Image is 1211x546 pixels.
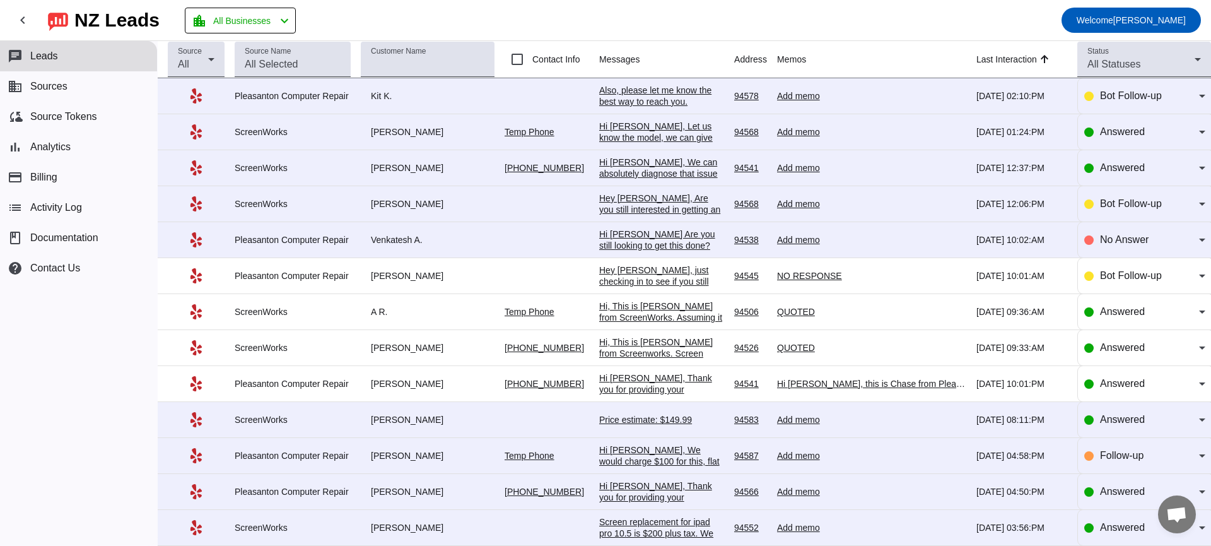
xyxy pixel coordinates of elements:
[189,232,204,247] mat-icon: Yelp
[8,49,23,64] mat-icon: chat
[976,378,1067,389] div: [DATE] 10:01:PM
[599,414,724,425] div: Price estimate: $149.99
[976,306,1067,318] div: [DATE] 09:36:AM
[74,11,160,29] div: NZ Leads
[599,372,724,441] div: Hi [PERSON_NAME], Thank you for providing your information! We'll get back to you as soon as poss...
[235,198,351,210] div: ScreenWorks
[213,12,271,30] span: All Businesses
[361,522,494,533] div: [PERSON_NAME]
[976,126,1067,138] div: [DATE] 01:24:PM
[235,126,351,138] div: ScreenWorks
[235,234,351,246] div: Pleasanton Computer Repair
[8,79,23,94] mat-icon: business
[235,414,351,425] div: ScreenWorks
[235,522,351,533] div: ScreenWorks
[30,111,97,122] span: Source Tokens
[1087,47,1109,56] mat-label: Status
[235,486,351,497] div: Pleasanton Computer Repair
[1077,15,1113,25] span: Welcome
[976,342,1067,353] div: [DATE] 09:33:AM
[599,336,724,450] div: Hi, This is [PERSON_NAME] from Screenworks. Screen replacement on iPhone 12 is $150 plus tax. We ...
[777,342,966,353] div: QUOTED
[505,451,554,461] a: Temp Phone
[1100,342,1145,353] span: Answered
[1062,8,1201,33] button: Welcome[PERSON_NAME]
[976,270,1067,282] div: [DATE] 10:01:AM
[1100,234,1149,245] span: No Answer
[599,300,724,437] div: Hi, This is [PERSON_NAME] from ScreenWorks. Assuming it has faulty charging port, charging port r...
[777,306,966,318] div: QUOTED
[185,8,296,33] button: All Businesses
[189,376,204,391] mat-icon: Yelp
[777,41,976,78] th: Memos
[505,343,584,353] a: [PHONE_NUMBER]
[976,162,1067,174] div: [DATE] 12:37:PM
[361,486,494,497] div: [PERSON_NAME]
[361,162,494,174] div: [PERSON_NAME]
[734,41,777,78] th: Address
[189,268,204,283] mat-icon: Yelp
[734,198,767,210] div: 94568
[189,88,204,104] mat-icon: Yelp
[189,340,204,355] mat-icon: Yelp
[777,234,966,246] div: Add memo
[734,270,767,282] div: 94545
[361,234,494,246] div: Venkatesh A.
[189,124,204,139] mat-icon: Yelp
[505,379,584,389] a: [PHONE_NUMBER]
[245,47,291,56] mat-label: Source Name
[599,121,724,211] div: Hi [PERSON_NAME], Let us know the model, we can give you a rough estimate. It might be a better o...
[30,50,58,62] span: Leads
[777,270,966,282] div: NO RESPONSE
[599,85,724,107] div: Also, please let me know the best way to reach you.​
[599,193,724,249] div: Hey [PERSON_NAME], Are you still interested in getting an estimate? Is there a good number to rea...
[777,126,966,138] div: Add memo
[361,270,494,282] div: [PERSON_NAME]
[734,486,767,497] div: 94566
[734,234,767,246] div: 94538
[361,306,494,318] div: A R.
[189,160,204,175] mat-icon: Yelp
[8,170,23,185] mat-icon: payment
[189,520,204,535] mat-icon: Yelp
[189,448,204,463] mat-icon: Yelp
[505,487,584,497] a: [PHONE_NUMBER]
[361,378,494,389] div: [PERSON_NAME]
[976,486,1067,497] div: [DATE] 04:50:PM
[8,230,23,246] span: book
[777,522,966,533] div: Add memo
[734,522,767,533] div: 94552
[30,141,71,153] span: Analytics
[599,480,724,537] div: Hi [PERSON_NAME], Thank you for providing your information! We'll get back to you as soon as poss...
[777,486,966,497] div: Add memo
[361,198,494,210] div: [PERSON_NAME]
[734,342,767,353] div: 94526
[1100,270,1162,281] span: Bot Follow-up
[777,414,966,425] div: Add memo
[530,53,580,66] label: Contact Info
[361,450,494,461] div: [PERSON_NAME]
[178,59,189,69] span: All
[599,264,724,355] div: Hey [PERSON_NAME], just checking in to see if you still need help with your project. Please let m...
[777,378,966,389] div: Hi [PERSON_NAME], this is Chase from Pleasanton Computer repair following up on your yelp request...
[361,90,494,102] div: Kit K.
[30,232,98,244] span: Documentation
[371,47,426,56] mat-label: Customer Name
[976,53,1037,66] div: Last Interaction
[976,522,1067,533] div: [DATE] 03:56:PM
[8,109,23,124] mat-icon: cloud_sync
[1100,486,1145,497] span: Answered
[235,342,351,353] div: ScreenWorks
[734,162,767,174] div: 94541
[1100,306,1145,317] span: Answered
[976,414,1067,425] div: [DATE] 08:11:PM
[777,450,966,461] div: Add memo
[189,412,204,427] mat-icon: Yelp
[192,13,207,28] mat-icon: location_city
[734,450,767,461] div: 94587
[30,202,82,213] span: Activity Log
[1100,378,1145,389] span: Answered
[245,57,341,72] input: All Selected
[1100,90,1162,101] span: Bot Follow-up
[361,342,494,353] div: [PERSON_NAME]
